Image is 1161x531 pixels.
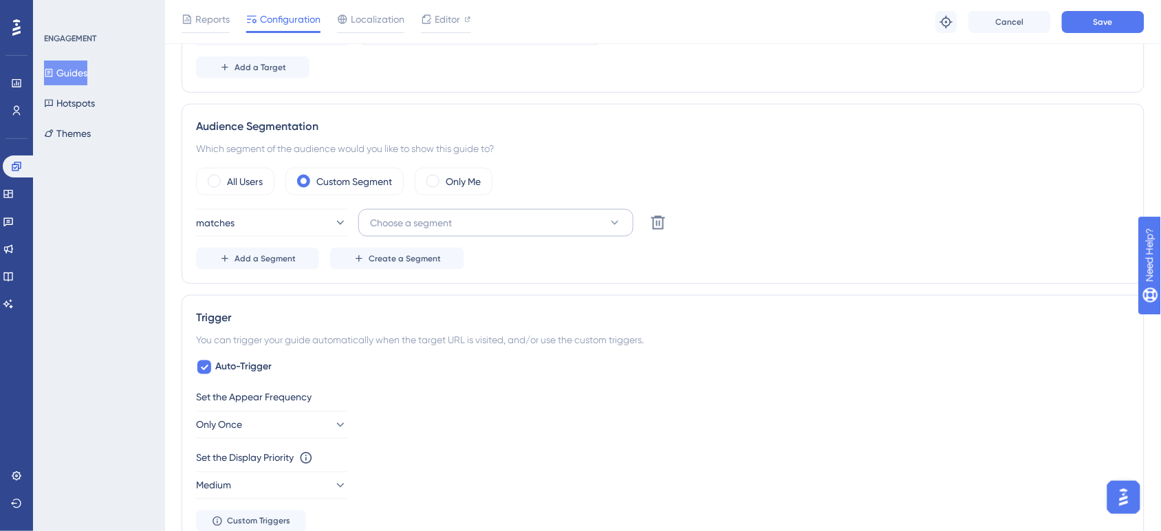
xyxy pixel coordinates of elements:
[330,248,464,270] button: Create a Segment
[446,173,481,190] label: Only Me
[435,11,460,28] span: Editor
[316,173,392,190] label: Custom Segment
[196,140,1130,157] div: Which segment of the audience would you like to show this guide to?
[235,62,286,73] span: Add a Target
[196,209,347,237] button: matches
[369,253,441,264] span: Create a Segment
[196,472,347,499] button: Medium
[1062,11,1144,33] button: Save
[44,91,95,116] button: Hotspots
[196,118,1130,135] div: Audience Segmentation
[196,417,242,433] span: Only Once
[260,11,321,28] span: Configuration
[196,450,294,466] div: Set the Display Priority
[196,411,347,439] button: Only Once
[44,33,96,44] div: ENGAGEMENT
[196,56,310,78] button: Add a Target
[235,253,296,264] span: Add a Segment
[196,477,231,494] span: Medium
[358,209,633,237] button: Choose a segment
[196,310,1130,326] div: Trigger
[44,61,87,85] button: Guides
[227,173,263,190] label: All Users
[196,389,1130,406] div: Set the Appear Frequency
[195,11,230,28] span: Reports
[196,332,1130,348] div: You can trigger your guide automatically when the target URL is visited, and/or use the custom tr...
[32,3,86,20] span: Need Help?
[1103,477,1144,518] iframe: UserGuiding AI Assistant Launcher
[196,248,319,270] button: Add a Segment
[996,17,1024,28] span: Cancel
[196,215,235,231] span: matches
[1094,17,1113,28] span: Save
[215,359,272,376] span: Auto-Trigger
[44,121,91,146] button: Themes
[351,11,404,28] span: Localization
[370,215,452,231] span: Choose a segment
[227,516,290,527] span: Custom Triggers
[968,11,1051,33] button: Cancel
